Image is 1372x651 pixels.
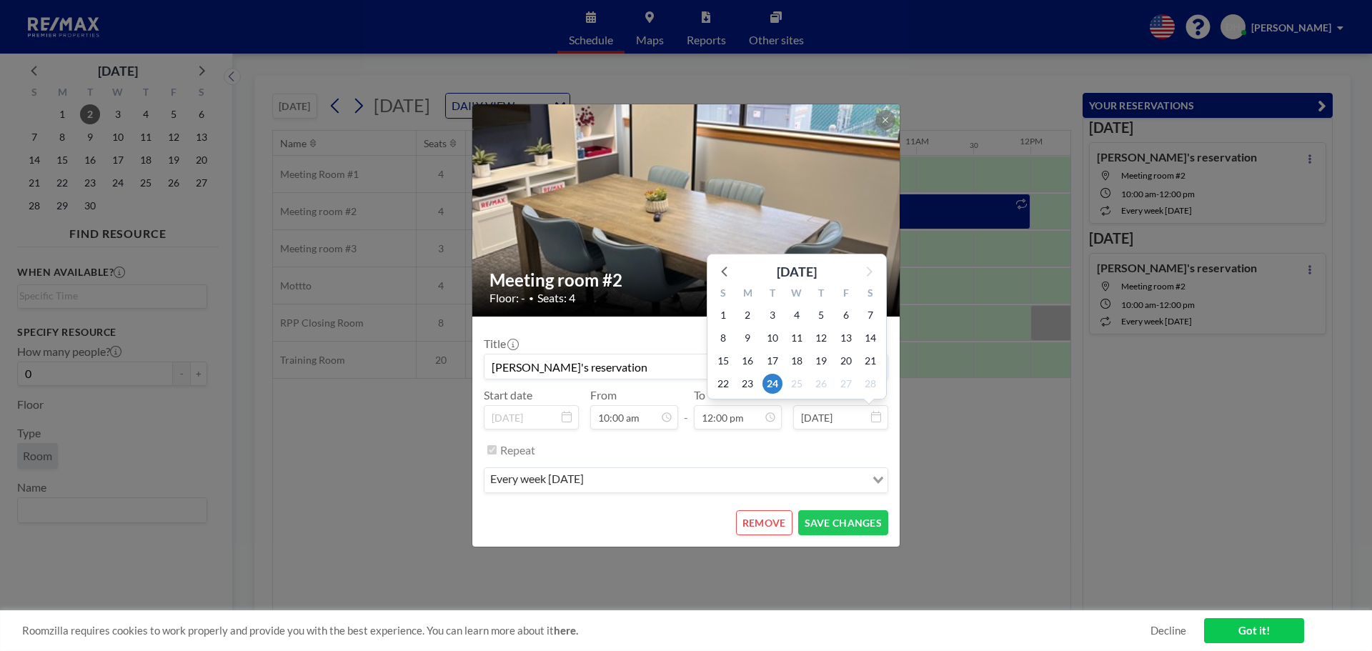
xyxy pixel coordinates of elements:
label: Start date [484,388,532,402]
label: From [590,388,617,402]
span: Floor: - [489,291,525,305]
span: every week [DATE] [487,471,587,490]
label: Repeat [500,443,535,457]
label: Title [484,337,517,351]
input: Search for option [588,471,864,490]
input: (No title) [484,354,888,379]
a: here. [554,624,578,637]
span: - [684,393,688,424]
a: Decline [1150,624,1186,637]
h2: Meeting room #2 [489,269,884,291]
label: To [694,388,705,402]
button: REMOVE [736,510,792,535]
button: SAVE CHANGES [798,510,888,535]
a: Got it! [1204,618,1304,643]
span: Seats: 4 [537,291,575,305]
div: Search for option [484,468,888,492]
span: Roomzilla requires cookies to work properly and provide you with the best experience. You can lea... [22,624,1150,637]
span: • [529,293,534,304]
